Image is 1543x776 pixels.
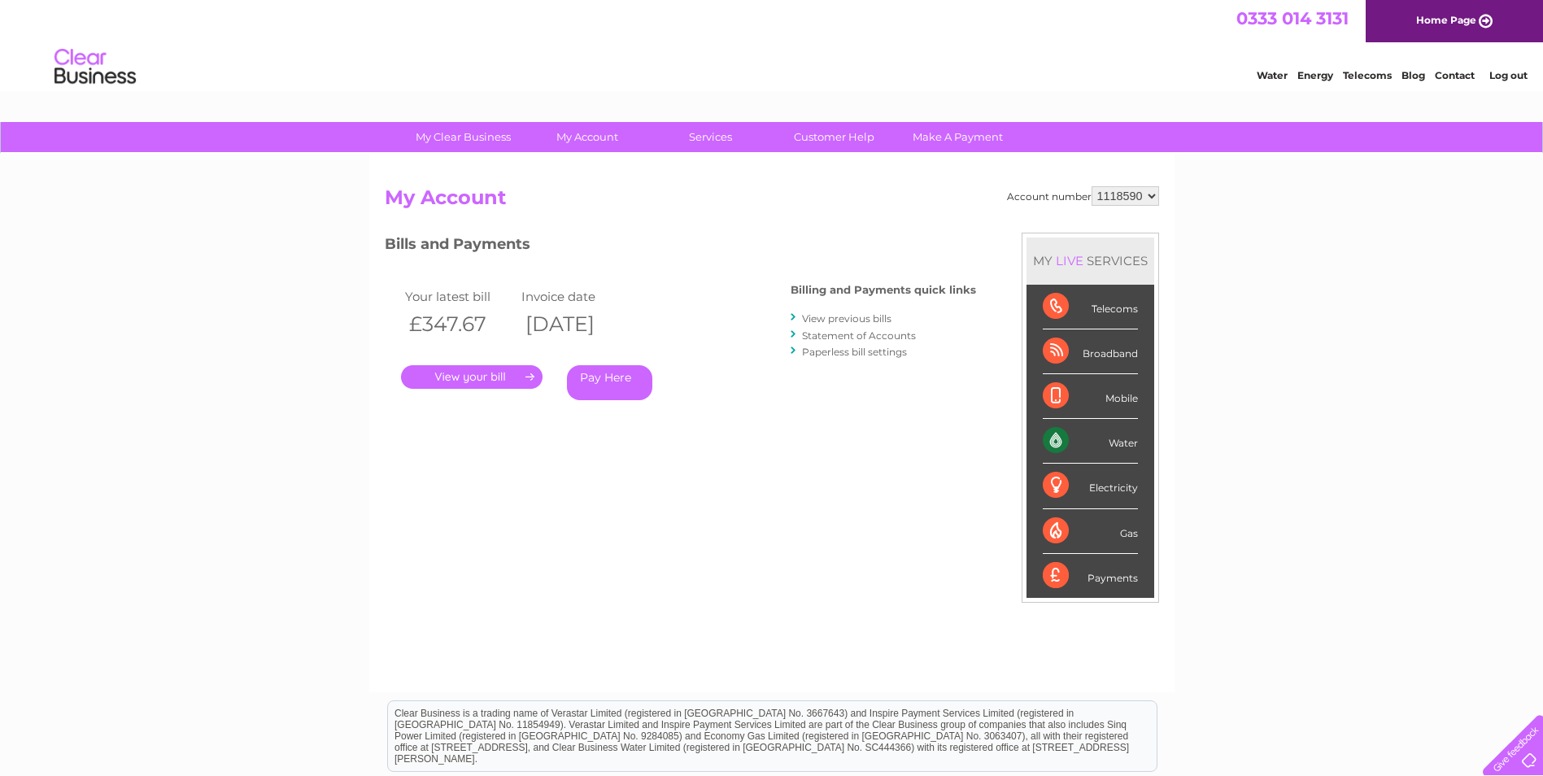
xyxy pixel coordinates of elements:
[643,122,778,152] a: Services
[1043,374,1138,419] div: Mobile
[1435,69,1475,81] a: Contact
[1043,285,1138,329] div: Telecoms
[567,365,652,400] a: Pay Here
[1043,329,1138,374] div: Broadband
[517,307,634,341] th: [DATE]
[1236,8,1349,28] a: 0333 014 3131
[802,346,907,358] a: Paperless bill settings
[385,233,976,261] h3: Bills and Payments
[1007,186,1159,206] div: Account number
[520,122,654,152] a: My Account
[401,307,518,341] th: £347.67
[1401,69,1425,81] a: Blog
[517,286,634,307] td: Invoice date
[1043,509,1138,554] div: Gas
[767,122,901,152] a: Customer Help
[891,122,1025,152] a: Make A Payment
[54,42,137,92] img: logo.png
[385,186,1159,217] h2: My Account
[1297,69,1333,81] a: Energy
[401,365,543,389] a: .
[791,284,976,296] h4: Billing and Payments quick links
[802,312,891,325] a: View previous bills
[1257,69,1288,81] a: Water
[1053,253,1087,268] div: LIVE
[1043,464,1138,508] div: Electricity
[1043,419,1138,464] div: Water
[1026,238,1154,284] div: MY SERVICES
[1489,69,1528,81] a: Log out
[1343,69,1392,81] a: Telecoms
[396,122,530,152] a: My Clear Business
[802,329,916,342] a: Statement of Accounts
[401,286,518,307] td: Your latest bill
[388,9,1157,79] div: Clear Business is a trading name of Verastar Limited (registered in [GEOGRAPHIC_DATA] No. 3667643...
[1043,554,1138,598] div: Payments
